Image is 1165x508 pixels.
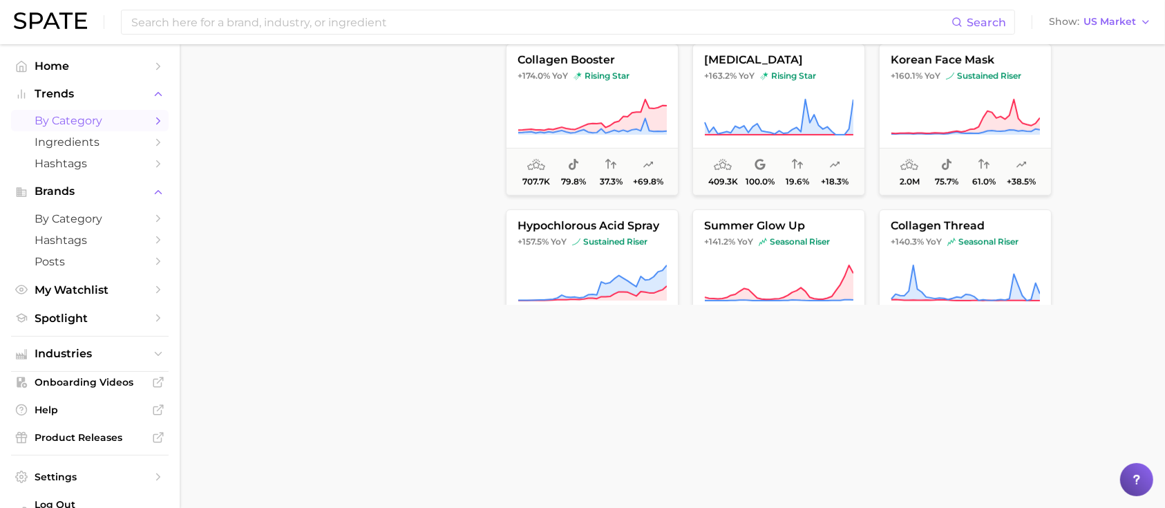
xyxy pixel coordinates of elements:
[11,181,169,202] button: Brands
[130,10,951,34] input: Search here for a brand, industry, or ingredient
[11,251,169,272] a: Posts
[11,467,169,487] a: Settings
[11,110,169,131] a: by Category
[967,16,1006,29] span: Search
[11,344,169,364] button: Industries
[11,153,169,174] a: Hashtags
[1049,18,1079,26] span: Show
[35,431,145,444] span: Product Releases
[11,131,169,153] a: Ingredients
[11,55,169,77] a: Home
[11,279,169,301] a: My Watchlist
[11,399,169,420] a: Help
[35,212,145,225] span: by Category
[35,185,145,198] span: Brands
[35,88,145,100] span: Trends
[35,376,145,388] span: Onboarding Videos
[14,12,87,29] img: SPATE
[35,234,145,247] span: Hashtags
[35,471,145,483] span: Settings
[35,255,145,268] span: Posts
[35,404,145,416] span: Help
[11,308,169,329] a: Spotlight
[35,114,145,127] span: by Category
[1083,18,1136,26] span: US Market
[11,372,169,393] a: Onboarding Videos
[35,157,145,170] span: Hashtags
[11,208,169,229] a: by Category
[35,312,145,325] span: Spotlight
[35,59,145,73] span: Home
[11,427,169,448] a: Product Releases
[35,283,145,297] span: My Watchlist
[35,135,145,149] span: Ingredients
[11,229,169,251] a: Hashtags
[11,84,169,104] button: Trends
[35,348,145,360] span: Industries
[1045,13,1155,31] button: ShowUS Market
